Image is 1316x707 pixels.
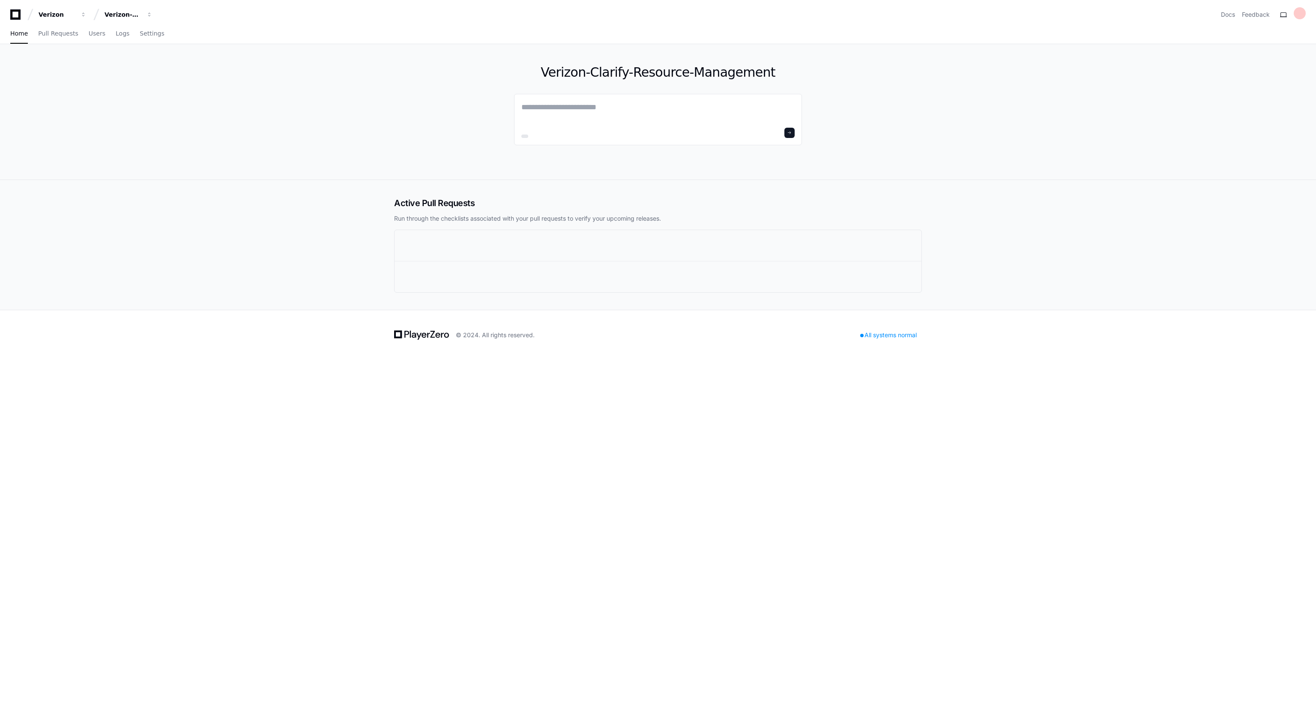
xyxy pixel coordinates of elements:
[855,329,922,341] div: All systems normal
[101,7,156,22] button: Verizon-Clarify-Resource-Management
[140,24,164,44] a: Settings
[1221,10,1235,19] a: Docs
[140,31,164,36] span: Settings
[10,31,28,36] span: Home
[38,31,78,36] span: Pull Requests
[35,7,90,22] button: Verizon
[116,24,129,44] a: Logs
[89,24,105,44] a: Users
[10,24,28,44] a: Home
[394,197,922,209] h2: Active Pull Requests
[1242,10,1270,19] button: Feedback
[116,31,129,36] span: Logs
[105,10,141,19] div: Verizon-Clarify-Resource-Management
[39,10,75,19] div: Verizon
[38,24,78,44] a: Pull Requests
[394,214,922,223] p: Run through the checklists associated with your pull requests to verify your upcoming releases.
[456,331,535,339] div: © 2024. All rights reserved.
[89,31,105,36] span: Users
[514,65,802,80] h1: Verizon-Clarify-Resource-Management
